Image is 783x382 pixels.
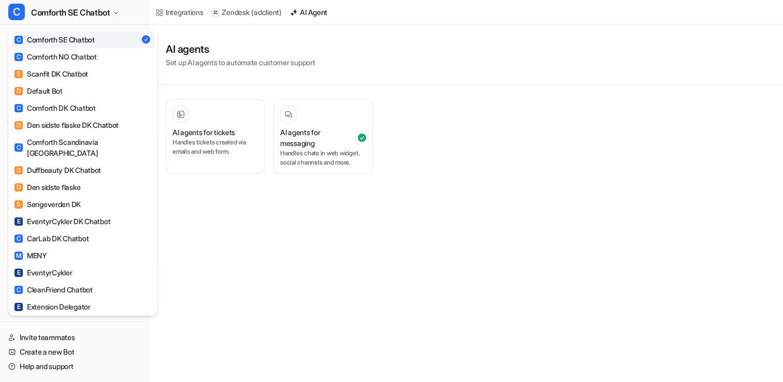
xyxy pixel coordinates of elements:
div: Den sidste flaske DK Chatbot [15,120,119,130]
div: Comforth SE Chatbot [15,34,95,45]
span: S [15,200,23,209]
span: C [8,4,25,20]
span: E [15,303,23,311]
span: Comforth SE Chatbot [31,5,110,20]
div: Sengeverden DK [15,199,81,210]
div: Comforth DK Chatbot [15,102,96,113]
div: Extension Delegator [15,301,91,312]
span: C [15,143,23,152]
span: D [15,183,23,192]
span: E [15,217,23,226]
span: C [15,53,23,61]
span: D [15,121,23,129]
div: EventyrCykler DK Chatbot [15,216,110,227]
div: MENY [15,250,47,261]
span: C [15,286,23,294]
span: D [15,87,23,95]
div: Duffbeauty DK Chatbot [15,165,101,175]
span: S [15,70,23,78]
div: CleanFriend Chatbot [15,284,93,295]
div: Scanfit DK Chatbot [15,68,88,79]
div: CarLab DK Chatbot [15,233,89,244]
div: Den sidste flaske [15,182,80,193]
span: C [15,104,23,112]
div: CComforth SE Chatbot [8,29,157,316]
span: C [15,36,23,44]
div: EventyrCykler [15,267,72,278]
div: Comforth NO Chatbot [15,51,97,62]
div: Comforth Scandinavia [GEOGRAPHIC_DATA] [15,137,151,158]
span: D [15,166,23,174]
span: M [15,252,23,260]
div: Default Bot [15,85,63,96]
span: C [15,234,23,243]
span: E [15,269,23,277]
